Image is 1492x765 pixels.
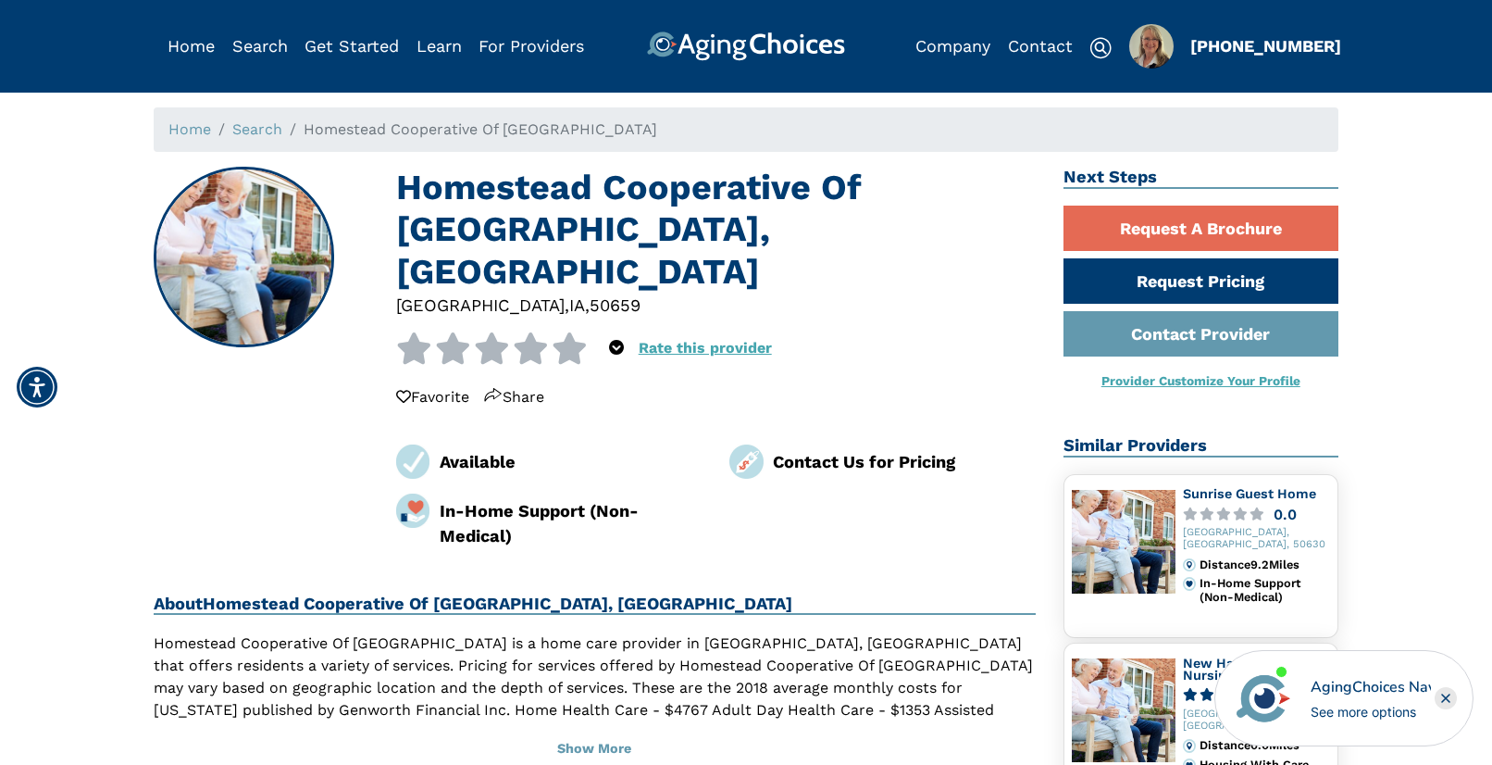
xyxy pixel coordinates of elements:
[304,120,657,138] span: Homestead Cooperative Of [GEOGRAPHIC_DATA]
[609,332,624,364] div: Popover trigger
[1101,373,1300,388] a: Provider Customize Your Profile
[396,295,565,315] span: [GEOGRAPHIC_DATA]
[417,36,462,56] a: Learn
[154,107,1338,152] nav: breadcrumb
[1183,486,1316,501] a: Sunrise Guest Home
[590,293,640,318] div: 50659
[1183,577,1196,590] img: primary.svg
[647,31,845,61] img: AgingChoices
[915,36,990,56] a: Company
[1183,688,1331,702] a: 4.3
[569,295,585,315] span: IA
[1183,739,1196,752] img: distance.svg
[232,120,282,138] a: Search
[1063,435,1339,458] h2: Similar Providers
[1129,24,1174,69] img: 0d6ac745-f77c-4484-9392-b54ca61ede62.jpg
[396,167,1036,293] h1: Homestead Cooperative Of [GEOGRAPHIC_DATA], [GEOGRAPHIC_DATA]
[565,295,569,315] span: ,
[396,386,469,408] div: Favorite
[1063,206,1339,251] a: Request A Brochure
[1183,656,1311,683] a: New Hampton Nursing & Rehab Ce
[1190,36,1341,56] a: [PHONE_NUMBER]
[1232,667,1295,730] img: avatar
[1063,258,1339,304] a: Request Pricing
[639,339,772,357] a: Rate this provider
[155,169,333,346] img: Homestead Cooperative Of New Hampton, New Hampton IA
[440,498,702,549] div: In-Home Support (Non-Medical)
[1200,558,1330,571] div: Distance 9.2 Miles
[168,120,211,138] a: Home
[484,386,544,408] div: Share
[232,36,288,56] a: Search
[1435,687,1457,709] div: Close
[479,36,584,56] a: For Providers
[1183,527,1331,551] div: [GEOGRAPHIC_DATA], [GEOGRAPHIC_DATA], 50630
[440,449,702,474] div: Available
[1183,508,1331,521] a: 0.0
[154,594,1036,616] h2: About Homestead Cooperative Of [GEOGRAPHIC_DATA], [GEOGRAPHIC_DATA]
[1311,702,1431,721] div: See more options
[1200,577,1330,604] div: In-Home Support (Non-Medical)
[1063,311,1339,357] a: Contact Provider
[1008,36,1073,56] a: Contact
[1183,558,1196,571] img: distance.svg
[305,36,399,56] a: Get Started
[1311,676,1431,698] div: AgingChoices Navigator
[17,367,57,408] div: Accessibility Menu
[585,295,590,315] span: ,
[1183,709,1331,733] div: [GEOGRAPHIC_DATA], [GEOGRAPHIC_DATA], 50659
[1089,37,1112,59] img: search-icon.svg
[1274,508,1297,521] div: 0.0
[773,449,1036,474] div: Contact Us for Pricing
[1063,167,1339,189] h2: Next Steps
[1129,24,1174,69] div: Popover trigger
[168,36,215,56] a: Home
[232,31,288,61] div: Popover trigger
[1200,739,1330,752] div: Distance 0.0 Miles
